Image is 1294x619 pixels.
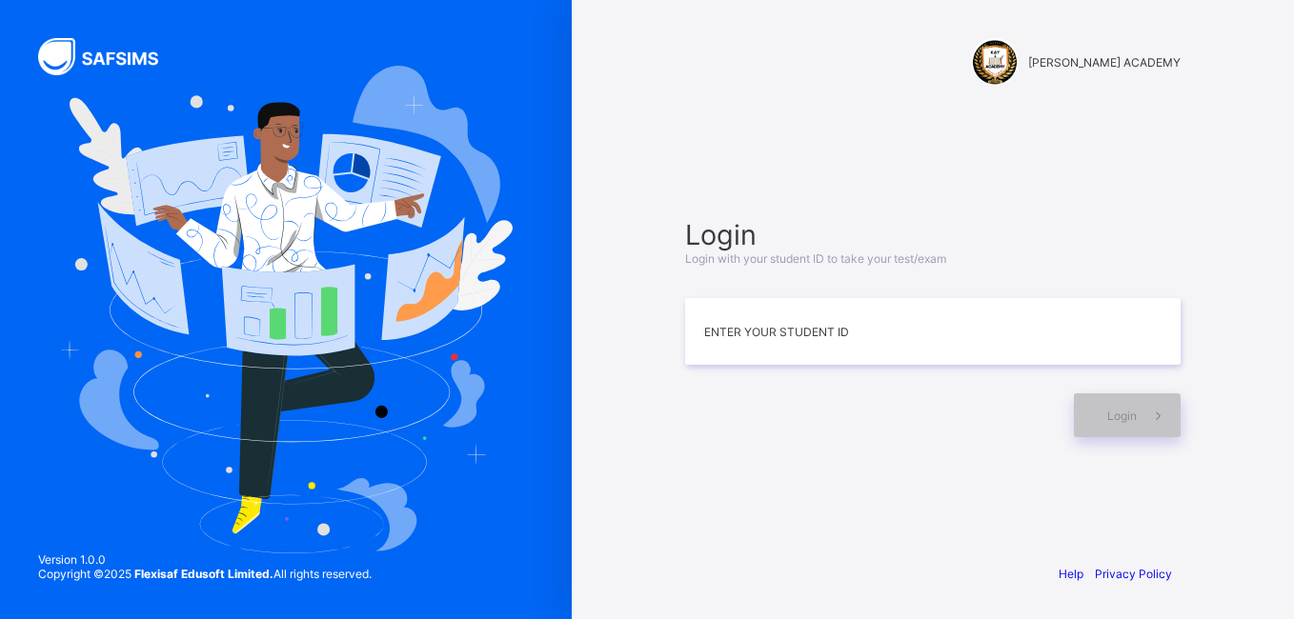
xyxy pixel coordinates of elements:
span: Login with your student ID to take your test/exam [685,251,946,266]
a: Privacy Policy [1095,567,1172,581]
span: [PERSON_NAME] ACADEMY [1028,55,1181,70]
img: Hero Image [59,66,513,553]
strong: Flexisaf Edusoft Limited. [134,567,273,581]
span: Copyright © 2025 All rights reserved. [38,567,372,581]
span: Version 1.0.0 [38,552,372,567]
span: Login [685,218,1181,251]
a: Help [1059,567,1083,581]
span: Login [1107,409,1137,423]
img: SAFSIMS Logo [38,38,181,75]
